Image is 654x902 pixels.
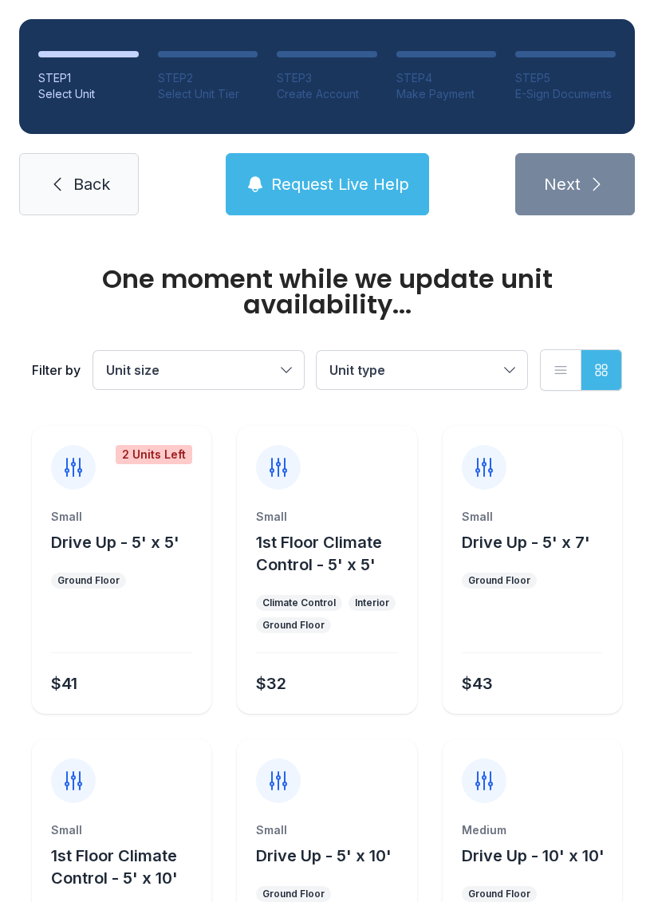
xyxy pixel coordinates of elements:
[462,822,603,838] div: Medium
[355,597,389,609] div: Interior
[51,846,178,888] span: 1st Floor Climate Control - 5' x 10'
[262,619,325,632] div: Ground Floor
[256,533,382,574] span: 1st Floor Climate Control - 5' x 5'
[277,86,377,102] div: Create Account
[57,574,120,587] div: Ground Floor
[106,362,160,378] span: Unit size
[256,672,286,695] div: $32
[32,266,622,317] div: One moment while we update unit availability...
[51,822,192,838] div: Small
[256,845,392,867] button: Drive Up - 5' x 10'
[262,888,325,900] div: Ground Floor
[93,351,304,389] button: Unit size
[158,70,258,86] div: STEP 2
[51,672,77,695] div: $41
[262,597,336,609] div: Climate Control
[462,672,493,695] div: $43
[468,574,530,587] div: Ground Floor
[38,70,139,86] div: STEP 1
[462,846,605,865] span: Drive Up - 10' x 10'
[462,845,605,867] button: Drive Up - 10' x 10'
[51,533,179,552] span: Drive Up - 5' x 5'
[515,70,616,86] div: STEP 5
[73,173,110,195] span: Back
[271,173,409,195] span: Request Live Help
[396,86,497,102] div: Make Payment
[51,845,205,889] button: 1st Floor Climate Control - 5' x 10'
[544,173,581,195] span: Next
[32,360,81,380] div: Filter by
[462,509,603,525] div: Small
[256,509,397,525] div: Small
[51,509,192,525] div: Small
[329,362,385,378] span: Unit type
[51,531,179,553] button: Drive Up - 5' x 5'
[515,86,616,102] div: E-Sign Documents
[38,86,139,102] div: Select Unit
[116,445,192,464] div: 2 Units Left
[396,70,497,86] div: STEP 4
[462,533,590,552] span: Drive Up - 5' x 7'
[256,846,392,865] span: Drive Up - 5' x 10'
[317,351,527,389] button: Unit type
[158,86,258,102] div: Select Unit Tier
[277,70,377,86] div: STEP 3
[468,888,530,900] div: Ground Floor
[462,531,590,553] button: Drive Up - 5' x 7'
[256,822,397,838] div: Small
[256,531,410,576] button: 1st Floor Climate Control - 5' x 5'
